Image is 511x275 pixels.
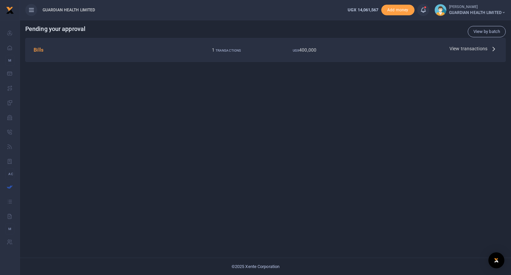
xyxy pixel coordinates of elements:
li: Wallet ballance [345,7,381,13]
div: Open Intercom Messenger [488,252,504,268]
span: View transactions [449,45,487,52]
a: UGX 14,061,567 [348,7,378,13]
img: logo-small [6,6,14,14]
small: TRANSACTIONS [216,49,241,52]
a: View by batch [468,26,506,37]
img: profile-user [434,4,446,16]
a: profile-user [PERSON_NAME] GUARDIAN HEALTH LIMITED [434,4,506,16]
small: UGX [293,49,299,52]
span: Add money [381,5,415,16]
a: logo-small logo-large logo-large [6,7,14,12]
li: M [5,223,14,234]
button: Close [304,268,311,275]
small: [PERSON_NAME] [449,4,506,10]
li: Toup your wallet [381,5,415,16]
span: GUARDIAN HEALTH LIMITED [449,10,506,16]
span: 1 [212,47,215,53]
li: M [5,55,14,66]
span: GUARDIAN HEALTH LIMITED [40,7,98,13]
h4: Pending your approval [25,25,506,33]
h4: Bills [34,46,185,54]
span: 400,000 [299,47,316,53]
span: UGX 14,061,567 [348,7,378,12]
li: Ac [5,168,14,179]
a: Add money [381,7,415,12]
